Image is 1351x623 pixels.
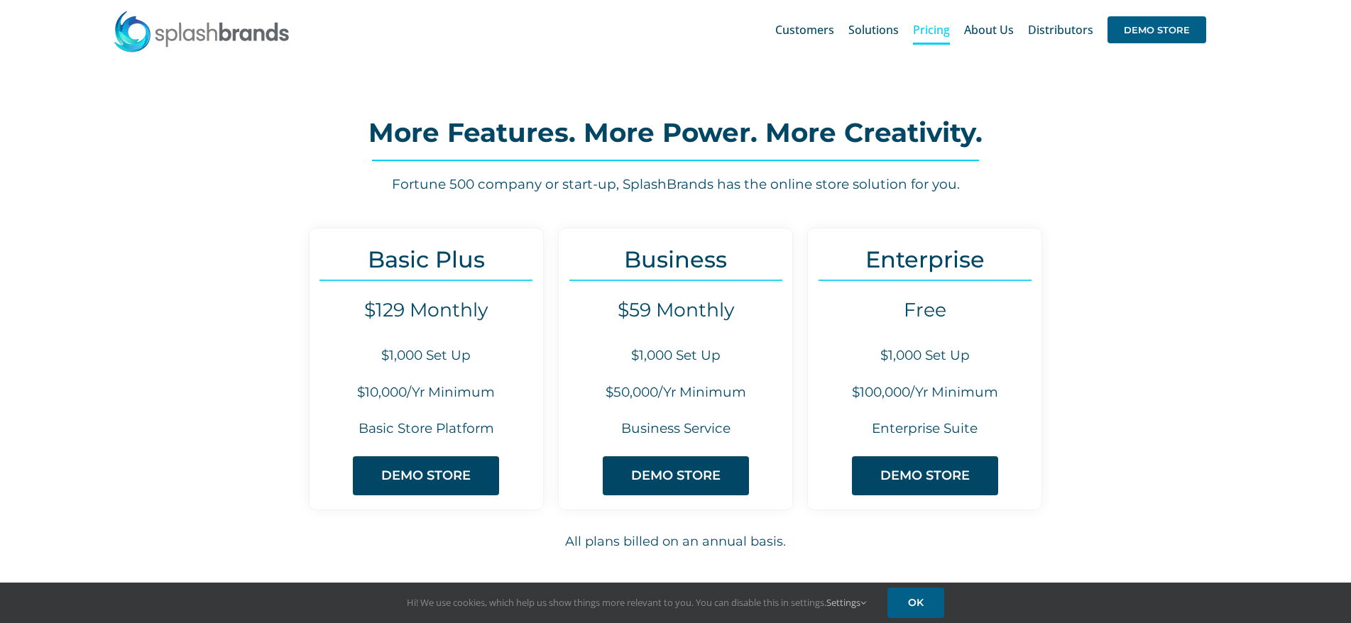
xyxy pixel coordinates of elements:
h6: $1,000 Set Up [808,346,1041,365]
span: DEMO STORE [631,468,721,483]
span: About Us [964,24,1014,35]
h6: Fortune 500 company or start-up, SplashBrands has the online store solution for you. [178,175,1172,194]
span: DEMO STORE [381,468,471,483]
span: Distributors [1028,24,1093,35]
h6: Basic Store Platform [310,419,543,439]
a: DEMO STORE [852,456,998,495]
h4: Free [808,299,1041,321]
h6: $1,000 Set Up [310,346,543,365]
h3: Business [559,246,792,272]
h6: $1,000 Set Up [559,346,792,365]
a: DEMO STORE [603,456,749,495]
a: Distributors [1028,7,1093,53]
h4: $129 Monthly [310,299,543,321]
a: DEMO STORE [353,456,499,495]
span: Customers [775,24,834,35]
h3: Basic Plus [310,246,543,272]
span: Solutions [848,24,899,35]
h6: $10,000/Yr Minimum [310,383,543,402]
nav: Main Menu [775,7,1206,53]
span: Hi! We use cookies, which help us show things more relevant to you. You can disable this in setti... [407,596,866,609]
h6: Enterprise Suite [808,419,1041,439]
a: Pricing [913,7,950,53]
h6: All plans billed on an annual basis. [179,532,1173,551]
span: DEMO STORE [1107,16,1206,43]
a: DEMO STORE [1107,7,1206,53]
span: Pricing [913,24,950,35]
a: OK [887,588,944,618]
h4: $59 Monthly [559,299,792,321]
h6: Business Service [559,419,792,439]
h2: More Features. More Power. More Creativity. [178,118,1172,147]
a: Settings [826,596,866,609]
img: SplashBrands.com Logo [113,10,290,53]
a: Customers [775,7,834,53]
h6: $50,000/Yr Minimum [559,383,792,402]
h6: $100,000/Yr Minimum [808,383,1041,402]
span: DEMO STORE [880,468,970,483]
h3: Enterprise [808,246,1041,272]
